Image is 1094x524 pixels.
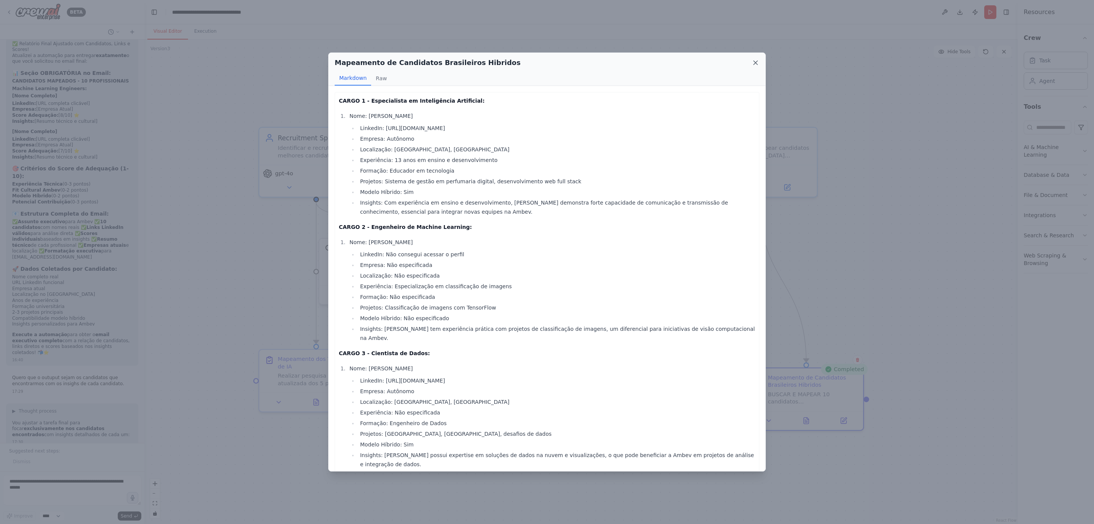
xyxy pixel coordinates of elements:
[347,364,755,469] li: Nome: [PERSON_NAME]
[358,376,755,385] li: LinkedIn: [URL][DOMAIN_NAME]
[358,303,755,312] li: Projetos: Classificação de imagens com TensorFlow
[335,71,371,86] button: Markdown
[358,324,755,343] li: Insights: [PERSON_NAME] tem experiência prática com projetos de classificação de imagens, um dife...
[358,440,755,449] li: Modelo Híbrido: Sim
[358,177,755,186] li: Projetos: Sistema de gestão em perfumaria digital, desenvolvimento web full stack
[358,134,755,143] li: Empresa: Autônomo
[358,292,755,302] li: Formação: Não especificada
[358,145,755,154] li: Localização: [GEOGRAPHIC_DATA], [GEOGRAPHIC_DATA]
[358,250,755,259] li: LinkedIn: Não consegui acessar o perfil
[339,98,485,104] strong: CARGO 1 - Especialista em Inteligência Artificial:
[358,271,755,280] li: Localização: Não especificada
[339,224,472,230] strong: CARGO 2 - Engenheiro de Machine Learning:
[358,282,755,291] li: Experiência: Especialização em classificação de imagens
[347,111,755,216] li: Nome: [PERSON_NAME]
[371,71,391,86] button: Raw
[358,166,755,175] li: Formação: Educador em tecnologia
[358,156,755,165] li: Experiência: 13 anos em ensino e desenvolvimento
[358,419,755,428] li: Formação: Engenheiro de Dados
[358,260,755,270] li: Empresa: Não especificada
[358,397,755,406] li: Localização: [GEOGRAPHIC_DATA], [GEOGRAPHIC_DATA]
[358,408,755,417] li: Experiência: Não especificada
[358,429,755,438] li: Projetos: [GEOGRAPHIC_DATA], [GEOGRAPHIC_DATA], desafios de dados
[347,238,755,343] li: Nome: [PERSON_NAME]
[358,451,755,469] li: Insights: [PERSON_NAME] possui expertise em soluções de dados na nuvem e visualizações, o que pod...
[339,350,430,356] strong: CARGO 3 - Cientista de Dados:
[358,187,755,197] li: Modelo Híbrido: Sim
[335,57,520,68] h2: Mapeamento de Candidatos Brasileiros Hibridos
[358,198,755,216] li: Insights: Com experiência em ensino e desenvolvimento, [PERSON_NAME] demonstra forte capacidade d...
[358,314,755,323] li: Modelo Híbrido: Não especificado
[358,387,755,396] li: Empresa: Autônomo
[358,124,755,133] li: LinkedIn: [URL][DOMAIN_NAME]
